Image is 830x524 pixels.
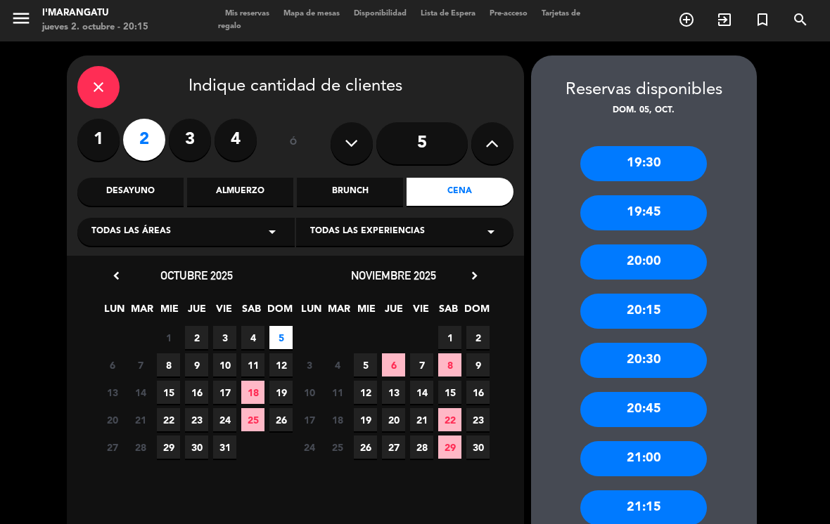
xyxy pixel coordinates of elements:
span: 18 [326,408,349,431]
div: 20:15 [580,294,707,329]
span: 3 [298,353,321,376]
span: 5 [269,326,293,349]
span: 7 [410,353,433,376]
span: MAR [327,301,350,324]
span: MIE [158,301,181,324]
label: 3 [169,119,211,161]
span: Todas las experiencias [310,225,425,239]
span: 30 [466,435,490,459]
span: WALK IN [705,8,743,32]
span: Lista de Espera [414,10,483,18]
span: 28 [129,435,152,459]
span: 5 [354,353,377,376]
span: 23 [466,408,490,431]
div: 21:00 [580,441,707,476]
span: Mis reservas [218,10,276,18]
span: 12 [269,353,293,376]
span: 15 [438,381,461,404]
i: close [90,79,107,96]
span: 6 [382,353,405,376]
span: 26 [269,408,293,431]
span: DOM [267,301,290,324]
i: arrow_drop_down [483,223,499,240]
span: VIE [409,301,433,324]
span: 6 [101,353,124,376]
span: 19 [269,381,293,404]
span: 8 [157,353,180,376]
div: Desayuno [77,178,184,206]
span: 29 [438,435,461,459]
span: SAB [240,301,263,324]
span: 17 [213,381,236,404]
div: 20:45 [580,392,707,427]
span: 23 [185,408,208,431]
span: 9 [185,353,208,376]
i: exit_to_app [716,11,733,28]
div: Brunch [297,178,403,206]
span: Disponibilidad [347,10,414,18]
span: 1 [438,326,461,349]
span: 4 [241,326,264,349]
span: 17 [298,408,321,431]
span: 14 [129,381,152,404]
span: 27 [101,435,124,459]
span: BUSCAR [781,8,819,32]
span: 9 [466,353,490,376]
span: MIE [355,301,378,324]
span: 21 [410,408,433,431]
span: 12 [354,381,377,404]
span: 21 [129,408,152,431]
div: Reservas disponibles [531,77,757,104]
label: 2 [123,119,165,161]
span: 27 [382,435,405,459]
span: noviembre 2025 [351,268,436,282]
span: octubre 2025 [160,268,233,282]
span: 22 [438,408,461,431]
div: Indique cantidad de clientes [77,66,513,108]
span: Pre-acceso [483,10,535,18]
span: 10 [298,381,321,404]
div: 20:30 [580,343,707,378]
span: 2 [185,326,208,349]
i: add_circle_outline [678,11,695,28]
span: 3 [213,326,236,349]
span: 7 [129,353,152,376]
span: VIE [212,301,236,324]
i: search [792,11,809,28]
span: 20 [382,408,405,431]
label: 4 [215,119,257,161]
span: 16 [185,381,208,404]
div: 20:00 [580,244,707,280]
span: 8 [438,353,461,376]
div: I'marangatu [42,6,148,20]
span: 19 [354,408,377,431]
span: 2 [466,326,490,349]
label: 1 [77,119,120,161]
div: Almuerzo [187,178,293,206]
i: menu [11,8,32,29]
span: DOM [464,301,487,324]
span: 13 [101,381,124,404]
span: 11 [241,353,264,376]
span: 22 [157,408,180,431]
span: 25 [241,408,264,431]
div: 19:45 [580,195,707,230]
span: 18 [241,381,264,404]
span: LUN [103,301,126,324]
span: 28 [410,435,433,459]
span: 1 [157,326,180,349]
span: 13 [382,381,405,404]
span: SAB [437,301,460,324]
span: 10 [213,353,236,376]
i: turned_in_not [754,11,771,28]
div: Cena [407,178,513,206]
span: 4 [326,353,349,376]
i: arrow_drop_down [264,223,281,240]
span: 26 [354,435,377,459]
span: 25 [326,435,349,459]
div: dom. 05, oct. [531,104,757,118]
div: ó [271,119,317,168]
div: jueves 2. octubre - 20:15 [42,20,148,34]
i: chevron_left [109,268,124,283]
span: RESERVAR MESA [668,8,705,32]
